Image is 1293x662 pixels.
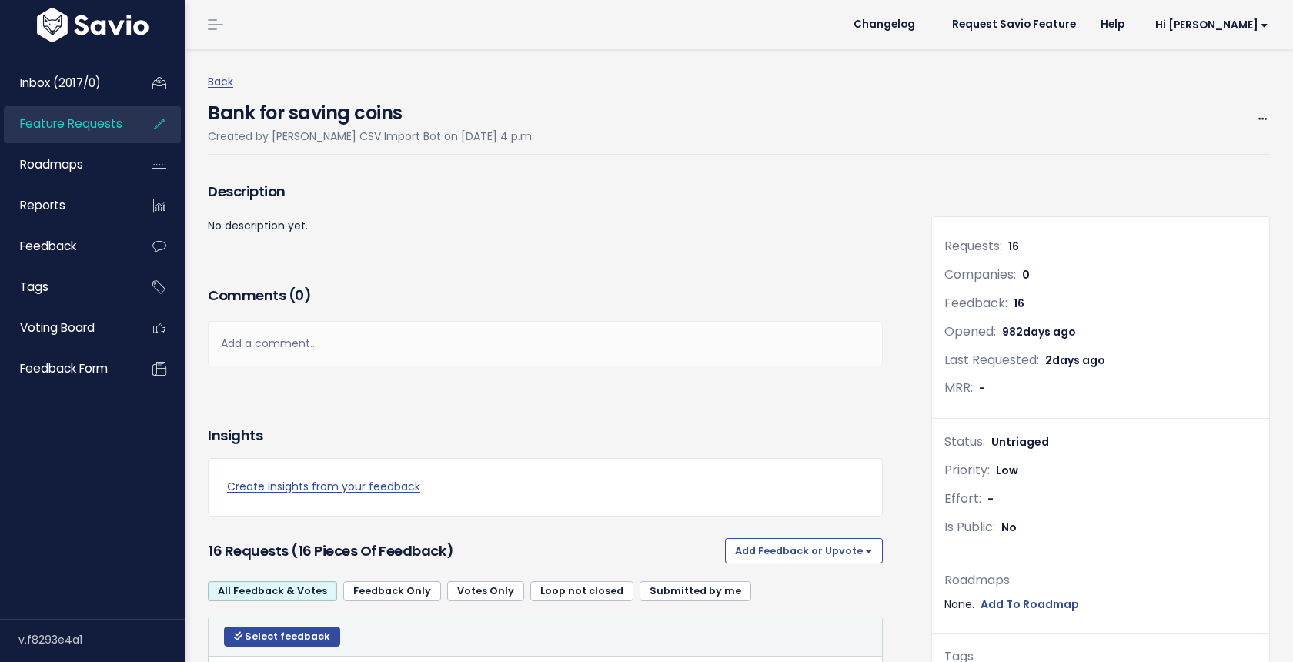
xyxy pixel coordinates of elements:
a: All Feedback & Votes [208,581,337,601]
div: Roadmaps [944,570,1257,592]
a: Tags [4,269,128,305]
span: - [987,491,994,507]
a: Reports [4,188,128,223]
div: v.f8293e4a1 [18,620,185,660]
span: days ago [1052,353,1105,368]
span: MRR: [944,379,973,396]
span: 16 [1014,296,1024,311]
span: Feedback [20,238,76,254]
h3: 16 Requests (16 pieces of Feedback) [208,540,719,562]
a: Request Savio Feature [940,13,1088,36]
button: Add Feedback or Upvote [725,538,883,563]
span: Roadmaps [20,156,83,172]
a: Create insights from your feedback [227,477,864,496]
span: Priority: [944,461,990,479]
span: Opened: [944,323,996,340]
div: None. [944,595,1257,614]
span: Feedback: [944,294,1007,312]
span: Voting Board [20,319,95,336]
span: No [1001,520,1017,535]
a: Voting Board [4,310,128,346]
span: Inbox (2017/0) [20,75,101,91]
span: 2 [1045,353,1105,368]
span: 0 [1022,267,1030,283]
a: Inbox (2017/0) [4,65,128,101]
span: Changelog [854,19,915,30]
span: Effort: [944,490,981,507]
span: Feature Requests [20,115,122,132]
div: Add a comment... [208,321,883,366]
a: Feedback [4,229,128,264]
span: 0 [295,286,304,305]
span: Status: [944,433,985,450]
span: Untriaged [991,434,1049,450]
span: Reports [20,197,65,213]
p: No description yet. [208,216,883,236]
span: Feedback form [20,360,108,376]
h3: Insights [208,425,262,446]
a: Feedback form [4,351,128,386]
a: Votes Only [447,581,524,601]
h3: Comments ( ) [208,285,883,306]
span: Low [996,463,1018,478]
a: Roadmaps [4,147,128,182]
span: Companies: [944,266,1016,283]
span: Tags [20,279,48,295]
a: Add To Roadmap [981,595,1079,614]
span: days ago [1023,324,1076,339]
span: Created by [PERSON_NAME] CSV Import Bot on [DATE] 4 p.m. [208,129,534,144]
span: 982 [1002,324,1076,339]
h3: Description [208,181,883,202]
a: Feedback Only [343,581,441,601]
a: Back [208,74,233,89]
img: logo-white.9d6f32f41409.svg [33,8,152,42]
span: - [979,380,985,396]
span: Last Requested: [944,351,1039,369]
button: Select feedback [224,627,340,647]
a: Submitted by me [640,581,751,601]
a: Feature Requests [4,106,128,142]
span: Is Public: [944,518,995,536]
span: Requests: [944,237,1002,255]
span: Hi [PERSON_NAME] [1155,19,1268,31]
span: Select feedback [245,630,330,643]
a: Help [1088,13,1137,36]
a: Loop not closed [530,581,633,601]
a: Hi [PERSON_NAME] [1137,13,1281,37]
h4: Bank for saving coins [208,92,534,127]
span: 16 [1008,239,1019,254]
